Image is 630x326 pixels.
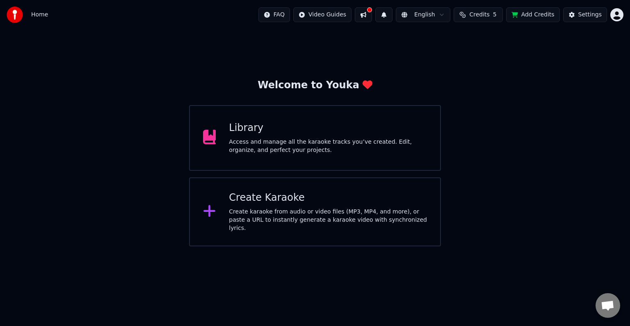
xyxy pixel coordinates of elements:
span: 5 [493,11,497,19]
span: Credits [469,11,489,19]
img: youka [7,7,23,23]
nav: breadcrumb [31,11,48,19]
button: Credits5 [454,7,503,22]
div: Library [229,122,427,135]
button: Add Credits [506,7,560,22]
div: Welcome to Youka [258,79,372,92]
div: Access and manage all the karaoke tracks you’ve created. Edit, organize, and perfect your projects. [229,138,427,154]
div: Create karaoke from audio or video files (MP3, MP4, and more), or paste a URL to instantly genera... [229,208,427,232]
button: Settings [563,7,607,22]
button: FAQ [258,7,290,22]
span: Home [31,11,48,19]
button: Video Guides [293,7,352,22]
a: Açık sohbet [596,293,620,318]
div: Create Karaoke [229,191,427,204]
div: Settings [578,11,602,19]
